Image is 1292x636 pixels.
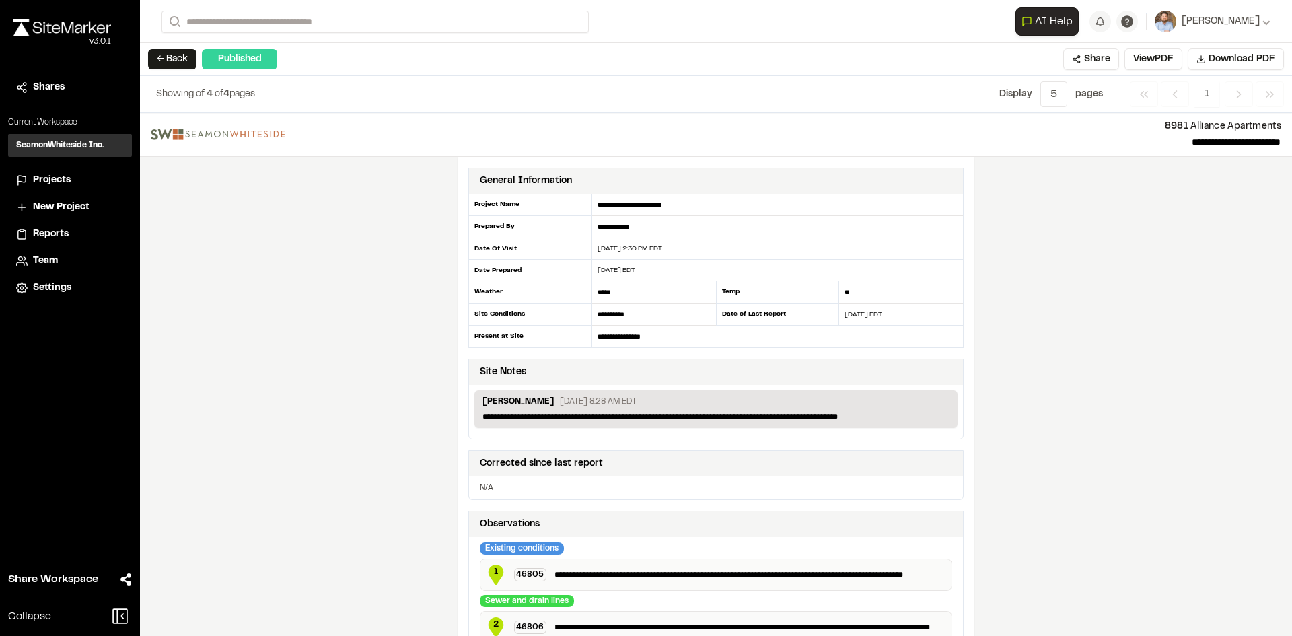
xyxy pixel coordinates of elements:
button: Download PDF [1188,48,1284,70]
a: Settings [16,281,124,295]
span: 1 [1194,81,1219,107]
div: [DATE] 2:30 PM EDT [592,244,963,254]
p: page s [1075,87,1103,102]
button: ← Back [148,49,196,69]
span: 1 [486,566,506,578]
p: Display [999,87,1032,102]
span: [PERSON_NAME] [1182,14,1260,29]
p: Current Workspace [8,116,132,129]
img: User [1155,11,1176,32]
div: Temp [716,281,840,304]
a: Team [16,254,124,269]
span: 8981 [1165,122,1188,131]
p: N/A [480,482,952,494]
img: file [151,129,285,140]
div: Date of Last Report [716,304,840,326]
span: Reports [33,227,69,242]
span: Download PDF [1209,52,1275,67]
div: Date Prepared [468,260,592,281]
div: Prepared By [468,216,592,238]
span: Share Workspace [8,571,98,588]
div: Corrected since last report [480,456,603,471]
button: Share [1063,48,1119,70]
span: 2 [486,619,506,631]
div: [DATE] EDT [839,310,963,320]
div: [DATE] EDT [592,265,963,275]
span: New Project [33,200,89,215]
button: 5 [1040,81,1067,107]
img: rebrand.png [13,19,111,36]
span: 4 [207,90,213,98]
button: Search [161,11,186,33]
nav: Navigation [1130,81,1284,107]
span: AI Help [1035,13,1073,30]
p: of pages [156,87,255,102]
div: Site Notes [480,365,526,380]
span: Shares [33,80,65,95]
button: ViewPDF [1124,48,1182,70]
div: Sewer and drain lines [480,595,574,607]
p: [DATE] 8:28 AM EDT [560,396,637,408]
button: [PERSON_NAME] [1155,11,1270,32]
span: Collapse [8,608,51,625]
a: New Project [16,200,124,215]
div: Published [202,49,277,69]
p: [PERSON_NAME] [482,396,554,411]
div: Open AI Assistant [1015,7,1084,36]
div: Site Conditions [468,304,592,326]
div: Weather [468,281,592,304]
span: Showing of [156,90,207,98]
span: 4 [223,90,229,98]
span: Team [33,254,58,269]
div: Existing conditions [480,542,564,555]
p: Alliance Apartments [296,119,1281,134]
div: Observations [480,517,540,532]
button: Open AI Assistant [1015,7,1079,36]
div: General Information [480,174,572,188]
a: Reports [16,227,124,242]
h3: SeamonWhiteside Inc. [16,139,104,151]
span: Projects [33,173,71,188]
div: 46805 [514,568,546,581]
a: Shares [16,80,124,95]
span: Settings [33,281,71,295]
div: Present at Site [468,326,592,347]
a: Projects [16,173,124,188]
div: 46806 [514,621,546,634]
div: Project Name [468,194,592,216]
div: Oh geez...please don't... [13,36,111,48]
div: Date Of Visit [468,238,592,260]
